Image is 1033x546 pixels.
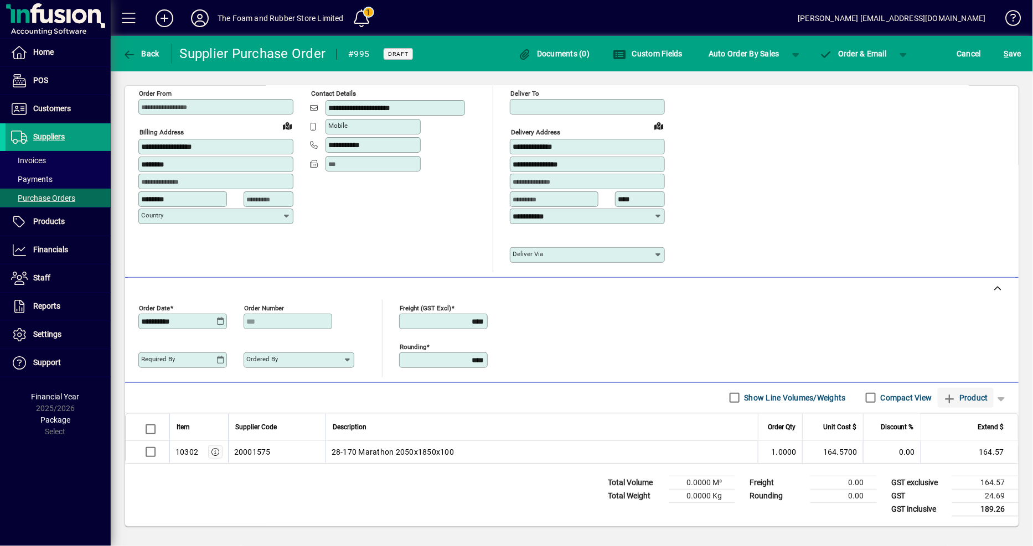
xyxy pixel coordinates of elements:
td: 164.5700 [802,441,863,463]
button: Auto Order By Sales [703,44,785,64]
mat-label: Order number [244,304,284,311]
span: Products [33,217,65,226]
span: Reports [33,301,60,310]
mat-label: Rounding [400,342,426,350]
label: Show Line Volumes/Weights [742,392,846,403]
span: Description [333,421,366,433]
td: 0.00 [863,441,921,463]
td: 0.00 [810,489,877,502]
div: 10302 [175,446,198,457]
a: Settings [6,321,111,349]
mat-label: Required by [141,355,175,363]
mat-label: Ordered by [246,355,278,363]
span: POS [33,76,48,85]
span: Documents (0) [518,49,590,58]
span: Item [177,421,190,433]
td: 20001575 [228,441,326,463]
span: Financials [33,245,68,254]
div: #995 [348,45,369,63]
div: [PERSON_NAME] [EMAIL_ADDRESS][DOMAIN_NAME] [798,9,986,27]
span: Support [33,358,61,367]
span: Auto Order By Sales [709,45,779,63]
app-page-header-button: Back [111,44,172,64]
a: Payments [6,170,111,189]
mat-label: Deliver To [510,90,539,97]
a: Customers [6,95,111,123]
button: Custom Fields [610,44,685,64]
td: 24.69 [952,489,1019,502]
a: View on map [650,117,668,134]
button: Add [147,8,182,28]
td: Rounding [744,489,810,502]
td: GST inclusive [886,502,952,516]
span: Discount % [881,421,914,433]
button: Cancel [954,44,984,64]
td: GST exclusive [886,476,952,489]
div: Supplier Purchase Order [180,45,326,63]
a: Financials [6,236,111,264]
span: Unit Cost $ [823,421,856,433]
a: Home [6,39,111,66]
span: Draft [388,50,409,58]
a: Support [6,349,111,377]
button: Order & Email [814,44,892,64]
span: Payments [11,175,53,184]
span: Suppliers [33,132,65,141]
button: Profile [182,8,218,28]
a: Invoices [6,151,111,170]
td: 0.00 [810,476,877,489]
td: 164.57 [921,441,1018,463]
span: Settings [33,330,61,339]
td: GST [886,489,952,502]
td: Freight [744,476,810,489]
td: 164.57 [952,476,1019,489]
label: Compact View [879,392,932,403]
span: Home [33,48,54,56]
mat-label: Order from [139,90,172,97]
td: 189.26 [952,502,1019,516]
span: Customers [33,104,71,113]
a: Staff [6,264,111,292]
mat-label: Freight (GST excl) [400,304,451,311]
div: The Foam and Rubber Store Limited [218,9,344,27]
button: Product [938,388,994,408]
a: Knowledge Base [997,2,1019,38]
span: Supplier Code [235,421,277,433]
a: Purchase Orders [6,189,111,207]
span: Staff [33,273,50,282]
button: Back [120,44,162,64]
mat-label: Order date [139,304,170,311]
span: Order & Email [819,49,887,58]
a: Products [6,208,111,236]
span: Custom Fields [613,49,683,58]
a: POS [6,67,111,95]
td: 1.0000 [758,441,802,463]
mat-label: Country [141,211,163,219]
span: Package [40,415,70,424]
span: S [1004,49,1009,58]
td: 0.0000 Kg [669,489,735,502]
span: Product [943,389,988,407]
td: 0.0000 M³ [669,476,735,489]
mat-label: Deliver via [513,250,543,258]
span: Invoices [11,156,46,165]
mat-label: Mobile [328,122,348,129]
td: Total Weight [602,489,669,502]
span: Financial Year [32,392,80,401]
span: Purchase Orders [11,194,75,202]
span: Extend $ [978,421,1004,433]
span: Cancel [957,45,982,63]
a: View on map [278,117,296,134]
a: Reports [6,293,111,320]
span: 28-170 Marathon 2050x1850x100 [332,446,454,457]
button: Save [1001,44,1024,64]
button: Documents (0) [515,44,593,64]
td: Total Volume [602,476,669,489]
span: Order Qty [768,421,796,433]
span: ave [1004,45,1021,63]
span: Back [122,49,159,58]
